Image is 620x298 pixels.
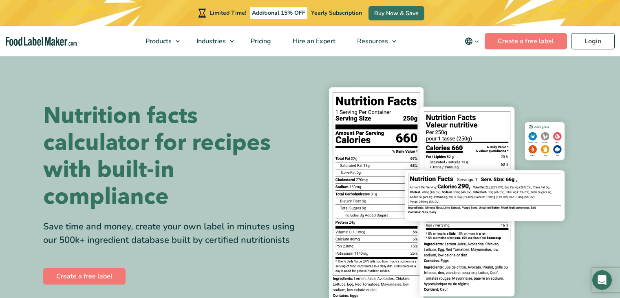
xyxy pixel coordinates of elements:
[248,37,272,46] span: Pricing
[311,9,362,17] span: Yearly Subscription
[250,7,307,19] span: Additional 15% OFF
[592,270,612,290] div: Open Intercom Messenger
[210,9,246,17] span: Limited Time!
[135,26,184,56] a: Products
[43,102,304,210] h1: Nutrition facts calculator for recipes with built-in compliance
[186,26,238,56] a: Industries
[43,220,304,247] div: Save time and money, create your own label in minutes using our 500k+ ingredient database built b...
[355,37,389,46] span: Resources
[368,6,424,20] a: Buy Now & Save
[43,268,126,285] a: Create a free label
[240,26,280,56] a: Pricing
[282,26,344,56] a: Hire an Expert
[485,33,567,49] a: Create a free label
[143,37,172,46] span: Products
[346,26,400,56] a: Resources
[290,37,336,46] span: Hire an Expert
[194,37,227,46] span: Industries
[571,33,615,49] a: Login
